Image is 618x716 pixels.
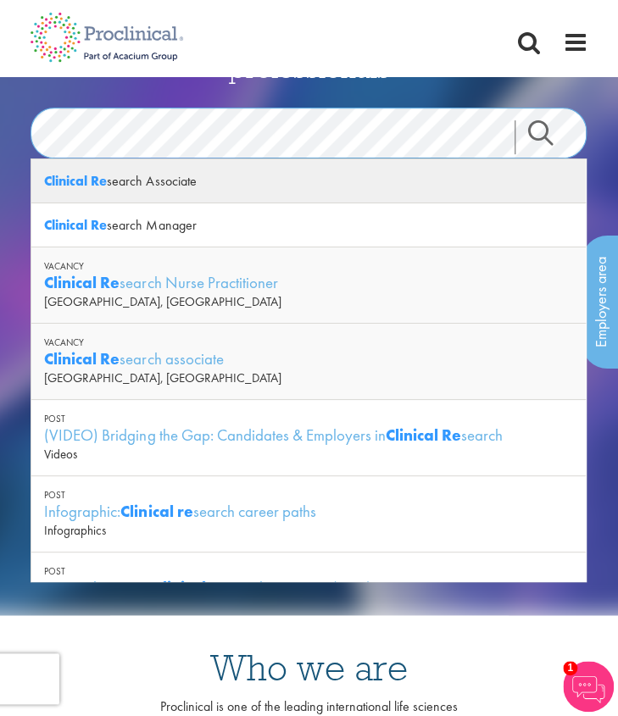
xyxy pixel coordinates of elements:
[44,501,573,522] div: Infographic: search career paths
[31,203,586,247] div: search Manager
[31,159,586,203] div: search Associate
[44,565,573,577] div: Post
[563,661,577,675] span: 1
[120,501,192,522] strong: Clinical re
[44,272,120,293] strong: Clinical Re
[44,293,573,310] div: [GEOGRAPHIC_DATA], [GEOGRAPHIC_DATA]
[44,348,120,369] strong: Clinical Re
[144,649,475,686] h3: Who we are
[563,661,614,712] img: Chatbot
[385,425,460,446] strong: Clinical Re
[44,425,573,446] div: (VIDEO) Bridging the Gap: Candidates & Employers in search
[155,577,225,598] strong: clinical re
[44,260,573,272] div: Vacancy
[44,272,573,293] div: search Nurse Practitioner
[44,336,573,348] div: Vacancy
[44,348,573,369] div: search associate
[44,172,107,190] strong: Clinical Re
[44,216,107,234] strong: Clinical Re
[44,489,573,501] div: Post
[44,577,573,598] div: How to become a search associate (CRA)
[515,120,587,154] a: Job search submit button
[44,413,573,425] div: Post
[44,522,573,539] div: Infographics
[44,446,573,463] div: Videos
[44,369,573,386] div: [GEOGRAPHIC_DATA], [GEOGRAPHIC_DATA]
